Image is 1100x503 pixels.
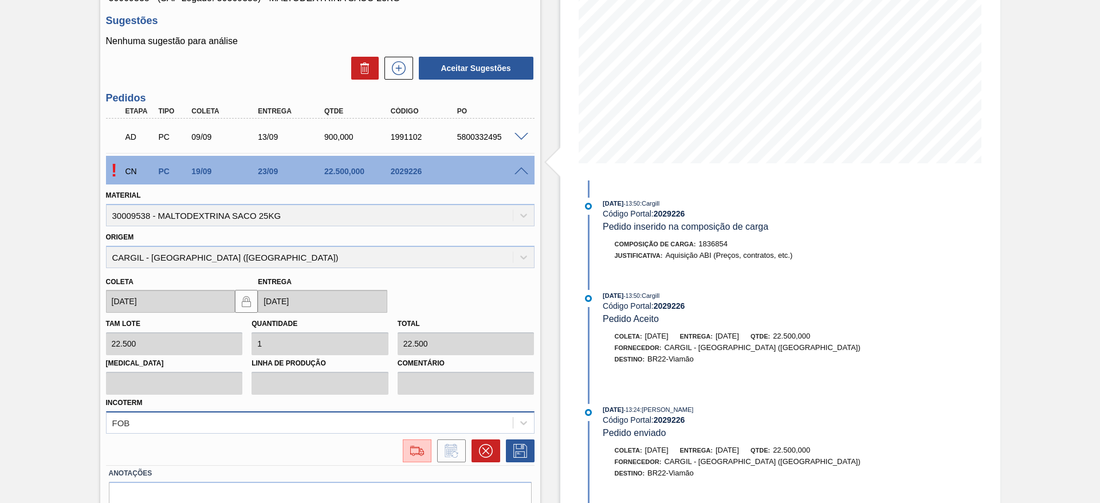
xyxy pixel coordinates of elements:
div: Composição de Carga em Negociação [123,159,157,184]
strong: 2029226 [654,301,685,311]
strong: 2029226 [654,209,685,218]
span: : Cargill [640,292,659,299]
span: [DATE] [716,332,739,340]
div: Qtde [321,107,396,115]
span: : Cargill [640,200,659,207]
img: atual [585,295,592,302]
div: Código Portal: [603,415,875,425]
label: Coleta [106,278,133,286]
p: Nenhuma sugestão para análise [106,36,535,46]
div: Pedido de Compra [155,132,190,142]
span: Destino: [615,470,645,477]
span: CARGIL - [GEOGRAPHIC_DATA] ([GEOGRAPHIC_DATA]) [664,343,860,352]
span: Qtde: [751,447,770,454]
div: PO [454,107,529,115]
img: locked [239,294,253,308]
div: Código Portal: [603,209,875,218]
span: BR22-Viamão [647,355,694,363]
span: [DATE] [603,406,623,413]
div: Código Portal: [603,301,875,311]
label: Tam lote [106,320,140,328]
span: Entrega: [680,333,713,340]
label: Incoterm [106,399,143,407]
span: 22.500,000 [773,446,810,454]
span: : [PERSON_NAME] [640,406,694,413]
div: 1991102 [388,132,462,142]
span: [DATE] [716,446,739,454]
div: Tipo [155,107,190,115]
div: Entrega [255,107,329,115]
span: Justificativa: [615,252,663,259]
div: 19/09/2025 [188,167,263,176]
label: Material [106,191,141,199]
label: Quantidade [252,320,297,328]
div: Aguardando Descarga [123,124,157,150]
div: Coleta [188,107,263,115]
span: Composição de Carga : [615,241,696,247]
label: Total [398,320,420,328]
span: Pedido inserido na composição de carga [603,222,768,231]
div: 22.500,000 [321,167,396,176]
div: 13/09/2025 [255,132,329,142]
span: - 13:50 [624,293,640,299]
span: 1836854 [698,239,728,248]
span: Coleta: [615,447,642,454]
span: Coleta: [615,333,642,340]
div: Excluir Sugestões [345,57,379,80]
label: Entrega [258,278,292,286]
p: CN [125,167,154,176]
span: - 13:24 [624,407,640,413]
span: Pedido Aceito [603,314,659,324]
span: Pedido enviado [603,428,666,438]
div: Informar alteração no pedido [431,439,466,462]
div: Salvar Pedido [500,439,535,462]
span: CARGIL - [GEOGRAPHIC_DATA] ([GEOGRAPHIC_DATA]) [664,457,860,466]
div: 900,000 [321,132,396,142]
label: Anotações [109,465,532,482]
div: 5800332495 [454,132,529,142]
div: Aceitar Sugestões [413,56,535,81]
label: [MEDICAL_DATA] [106,355,243,372]
p: AD [125,132,154,142]
div: Nova sugestão [379,57,413,80]
div: Etapa [123,107,157,115]
span: [DATE] [603,292,623,299]
strong: 2029226 [654,415,685,425]
div: 2029226 [388,167,462,176]
label: Comentário [398,355,535,372]
span: [DATE] [645,332,669,340]
div: Ir para Composição de Carga [397,439,431,462]
div: Cancelar pedido [466,439,500,462]
span: [DATE] [603,200,623,207]
span: Destino: [615,356,645,363]
span: Entrega: [680,447,713,454]
p: Pendente de aceite [106,160,123,181]
img: atual [585,409,592,416]
button: Aceitar Sugestões [419,57,533,80]
label: Origem [106,233,134,241]
h3: Sugestões [106,15,535,27]
div: 23/09/2025 [255,167,329,176]
input: dd/mm/yyyy [258,290,387,313]
span: BR22-Viamão [647,469,694,477]
span: Fornecedor: [615,344,662,351]
div: FOB [112,418,130,427]
input: dd/mm/yyyy [106,290,235,313]
span: Qtde: [751,333,770,340]
img: atual [585,203,592,210]
label: Linha de Produção [252,355,388,372]
span: Fornecedor: [615,458,662,465]
div: Código [388,107,462,115]
span: Aquisição ABI (Preços, contratos, etc.) [665,251,792,260]
h3: Pedidos [106,92,535,104]
div: 09/09/2025 [188,132,263,142]
button: locked [235,290,258,313]
span: [DATE] [645,446,669,454]
span: 22.500,000 [773,332,810,340]
div: Pedido de Compra [155,167,190,176]
span: - 13:50 [624,201,640,207]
